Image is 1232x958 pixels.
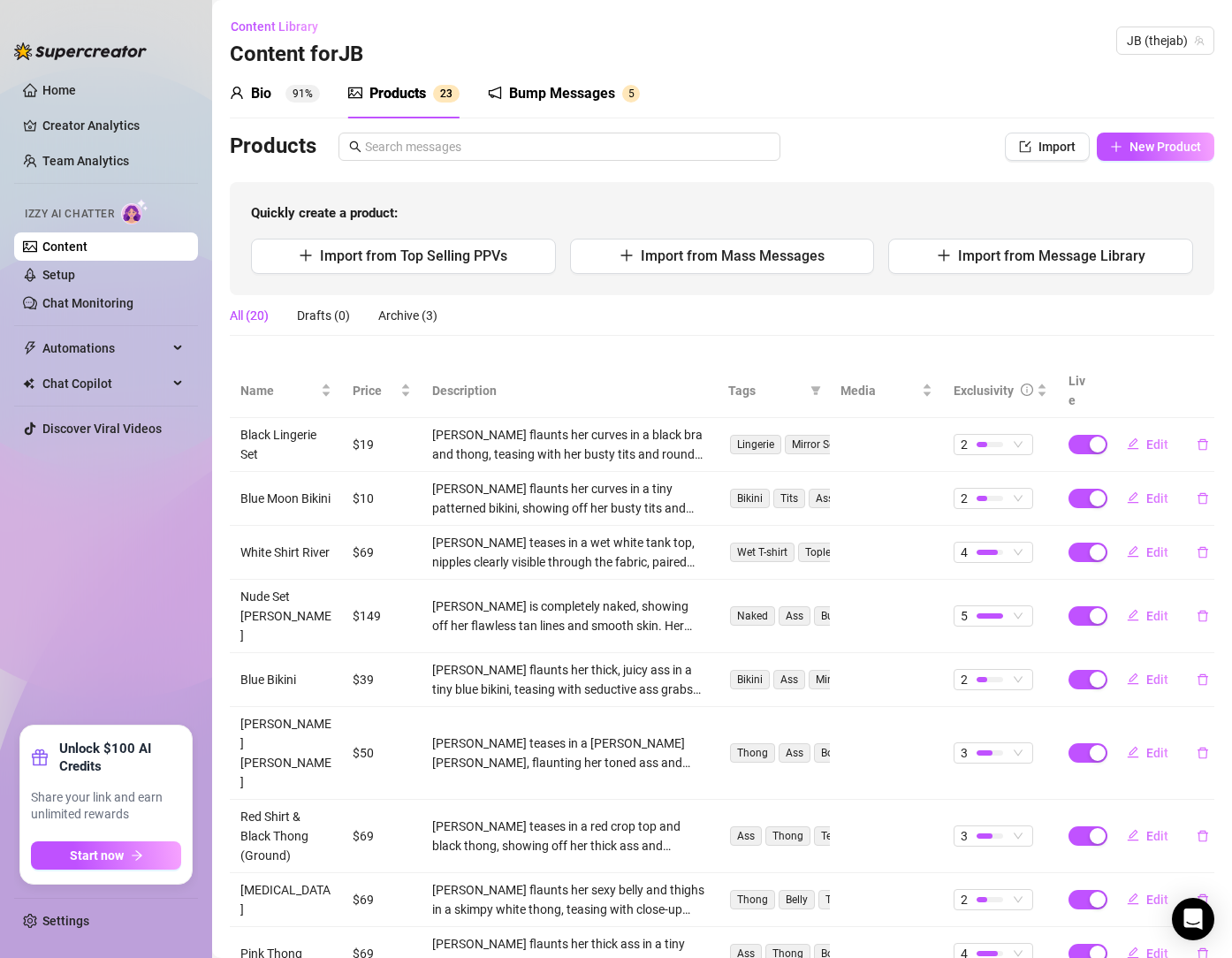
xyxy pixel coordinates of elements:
sup: 23 [433,85,460,103]
span: Edit [1146,746,1168,760]
div: Archive (3) [378,306,437,325]
button: Edit [1113,665,1183,694]
span: delete [1197,673,1209,686]
button: Edit [1113,484,1183,513]
img: AI Chatter [121,199,148,224]
button: New Product [1097,133,1214,161]
th: Name [230,364,342,418]
span: Bikini [730,489,770,508]
span: Content Library [231,19,318,34]
span: edit [1127,673,1139,685]
span: Teasing [814,826,865,846]
div: Bio [251,83,271,104]
span: Import [1038,140,1076,154]
td: Blue Bikini [230,653,342,707]
span: plus [299,248,313,262]
td: Red Shirt & Black Thong (Ground) [230,800,342,873]
span: 3 [961,826,968,846]
span: Automations [42,334,168,362]
span: delete [1197,830,1209,842]
span: 4 [961,543,968,562]
span: Tags [728,381,803,400]
span: import [1019,141,1031,153]
sup: 91% [285,85,320,103]
span: 2 [961,435,968,454]
td: [PERSON_NAME] [PERSON_NAME] [230,707,342,800]
button: delete [1183,602,1223,630]
button: Import [1005,133,1090,161]
td: $19 [342,418,422,472]
td: White Shirt River [230,526,342,580]
div: [PERSON_NAME] is completely naked, showing off her flawless tan lines and smooth skin. Her curvy ... [432,597,706,635]
div: Exclusivity [954,381,1014,400]
span: edit [1127,609,1139,621]
input: Search messages [365,137,770,156]
sup: 5 [622,85,640,103]
span: delete [1197,893,1209,906]
span: Ass [773,670,805,689]
strong: Quickly create a product: [251,205,398,221]
span: Topless [798,543,848,562]
a: Home [42,83,76,97]
span: search [349,141,361,153]
span: user [230,86,244,100]
span: delete [1197,438,1209,451]
span: picture [348,86,362,100]
button: Edit [1113,602,1183,630]
span: filter [810,385,821,396]
button: delete [1183,430,1223,459]
div: [PERSON_NAME] flaunts her sexy belly and thighs in a skimpy white thong, teasing with close-up sh... [432,880,706,919]
span: Bikini [730,670,770,689]
span: Ass [779,743,810,763]
button: delete [1183,538,1223,566]
span: delete [1197,610,1209,622]
td: $10 [342,472,422,526]
span: Import from Mass Messages [641,247,825,264]
div: [PERSON_NAME] flaunts her curves in a black bra and thong, teasing with her busty tits and round ... [432,425,706,464]
span: Lingerie [730,435,781,454]
span: Ass [809,489,840,508]
span: Butthole [814,606,868,626]
div: [PERSON_NAME] teases in a red crop top and black thong, showing off her thick ass and smooth skin... [432,817,706,855]
button: Import from Message Library [888,239,1193,274]
a: Setup [42,268,75,282]
span: Name [240,381,317,400]
div: Drafts (0) [297,306,350,325]
button: delete [1183,822,1223,850]
span: Edit [1146,673,1168,687]
div: Bump Messages [509,83,615,104]
button: delete [1183,886,1223,914]
h3: Content for JB [230,41,363,69]
button: Edit [1113,430,1183,459]
td: $69 [342,800,422,873]
span: 5 [961,606,968,626]
button: delete [1183,739,1223,767]
td: $69 [342,873,422,927]
span: delete [1197,492,1209,505]
button: Start nowarrow-right [31,841,181,870]
span: notification [488,86,502,100]
span: Edit [1146,609,1168,623]
span: edit [1127,545,1139,558]
button: Edit [1113,739,1183,767]
a: Content [42,239,87,254]
h3: Products [230,133,316,161]
span: edit [1127,829,1139,841]
span: edit [1127,893,1139,905]
span: delete [1197,546,1209,559]
span: 2 [961,890,968,909]
a: Chat Monitoring [42,296,133,310]
button: Import from Top Selling PPVs [251,239,556,274]
span: New Product [1129,140,1201,154]
span: Media [840,381,917,400]
span: Mirror Selfies [809,670,885,689]
span: Ass [730,826,762,846]
span: Edit [1146,437,1168,452]
span: Thong [730,890,775,909]
span: plus [1110,141,1122,153]
td: Blue Moon Bikini [230,472,342,526]
span: Edit [1146,893,1168,907]
span: Belly [779,890,815,909]
button: Import from Mass Messages [570,239,875,274]
span: arrow-right [131,849,143,862]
